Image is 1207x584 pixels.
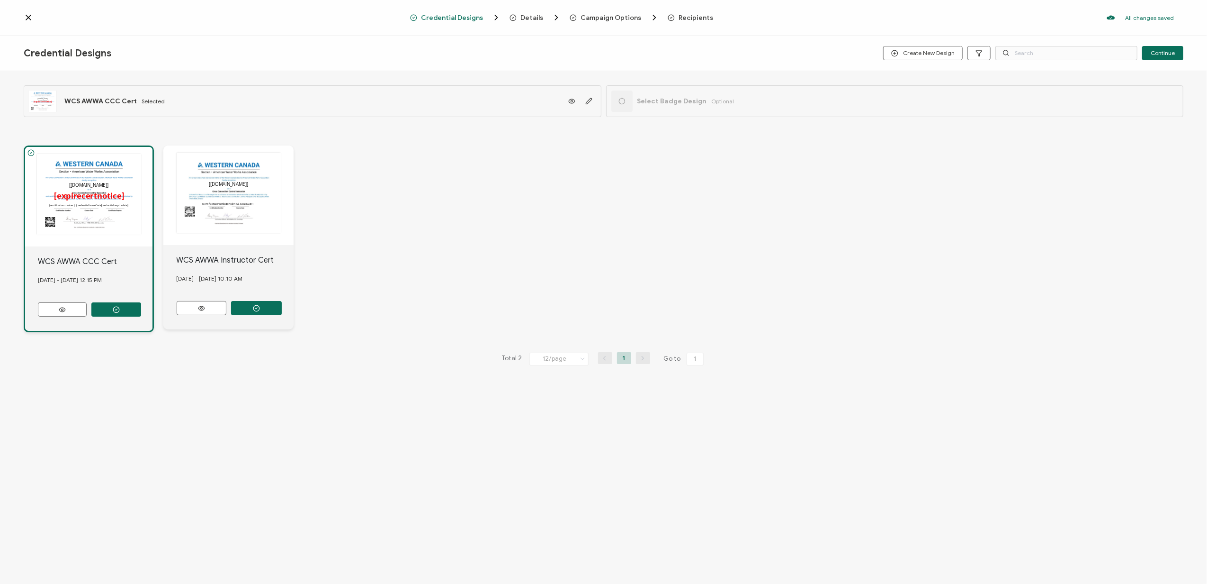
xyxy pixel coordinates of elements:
[668,14,713,21] span: Recipients
[177,266,294,292] div: [DATE] - [DATE] 10.10 AM
[712,98,734,105] span: Optional
[520,14,543,21] span: Details
[617,352,631,364] li: 1
[1125,14,1174,21] p: All changes saved
[510,13,561,22] span: Details
[637,97,707,105] span: Select Badge Design
[38,256,152,267] div: WCS AWWA CCC Cert
[1142,46,1183,60] button: Continue
[581,14,641,21] span: Campaign Options
[664,352,706,365] span: Go to
[883,46,963,60] button: Create New Design
[570,13,659,22] span: Campaign Options
[529,353,589,365] input: Select
[142,98,165,105] span: Selected
[177,255,294,266] div: WCS AWWA Instructor Cert
[410,13,796,22] div: Breadcrumb
[995,46,1137,60] input: Search
[1160,538,1207,584] iframe: Chat Widget
[891,50,955,57] span: Create New Design
[410,13,501,22] span: Credential Designs
[1151,50,1175,56] span: Continue
[502,352,522,365] span: Total 2
[679,14,713,21] span: Recipients
[421,14,483,21] span: Credential Designs
[24,47,111,59] span: Credential Designs
[38,267,152,293] div: [DATE] - [DATE] 12.15 PM
[64,97,137,105] span: WCS AWWA CCC Cert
